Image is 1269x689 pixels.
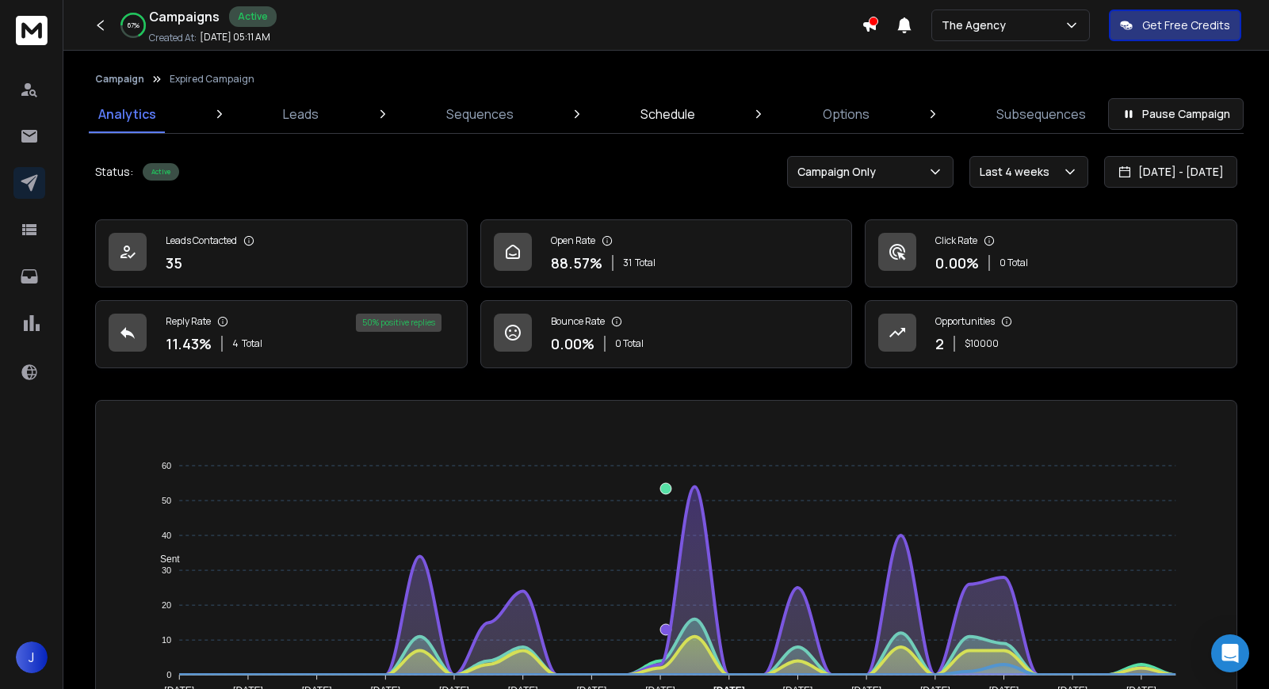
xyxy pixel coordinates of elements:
tspan: 0 [167,670,172,679]
button: Campaign [95,73,144,86]
button: [DATE] - [DATE] [1104,156,1237,188]
p: Schedule [640,105,695,124]
button: Pause Campaign [1108,98,1244,130]
p: Bounce Rate [551,315,605,328]
p: Click Rate [935,234,977,247]
a: Sequences [437,95,523,133]
p: Status: [95,164,133,180]
p: [DATE] 05:11 AM [200,31,270,44]
p: The Agency [942,17,1012,33]
a: Open Rate88.57%31Total [480,219,853,287]
a: Reply Rate11.43%4Total50% positive replies [95,300,468,368]
tspan: 50 [162,496,171,505]
p: 67 % [128,21,140,30]
p: Sequences [446,105,514,124]
p: Created At: [149,32,197,44]
p: 0 Total [615,337,644,350]
p: Leads [283,105,319,124]
span: Total [635,257,656,269]
button: Get Free Credits [1109,10,1241,41]
a: Subsequences [987,95,1095,133]
a: Leads Contacted35 [95,219,468,287]
p: 35 [166,252,182,274]
a: Analytics [89,95,166,133]
div: Open Intercom Messenger [1211,634,1249,672]
button: J [16,641,48,673]
a: Schedule [631,95,705,133]
a: Leads [273,95,328,133]
p: Options [823,105,870,124]
p: 0.00 % [551,333,594,355]
a: Bounce Rate0.00%0 Total [480,300,853,368]
p: Analytics [98,105,156,124]
p: Leads Contacted [166,234,237,247]
span: Total [242,337,262,350]
p: Reply Rate [166,315,211,328]
p: Subsequences [996,105,1086,124]
tspan: 40 [162,531,171,540]
div: 50 % positive replies [356,314,441,332]
p: Open Rate [551,234,595,247]
p: 11.43 % [166,333,212,355]
p: Get Free Credits [1142,17,1230,33]
div: Active [229,6,277,27]
p: $ 10000 [965,337,999,350]
a: Click Rate0.00%0 Total [865,219,1237,287]
p: Opportunities [935,315,995,328]
p: Expired Campaign [170,73,254,86]
p: 0.00 % [935,252,979,274]
div: Active [143,163,179,181]
span: 31 [623,257,632,269]
span: Sent [148,554,180,565]
p: 0 Total [1000,257,1028,269]
h1: Campaigns [149,7,220,26]
tspan: 20 [162,600,171,610]
tspan: 10 [162,635,171,645]
p: Last 4 weeks [980,164,1056,180]
p: Campaign Only [797,164,882,180]
tspan: 60 [162,461,171,470]
p: 88.57 % [551,252,602,274]
a: Options [813,95,879,133]
tspan: 30 [162,565,171,575]
span: 4 [232,337,239,350]
p: 2 [935,333,944,355]
a: Opportunities2$10000 [865,300,1237,368]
